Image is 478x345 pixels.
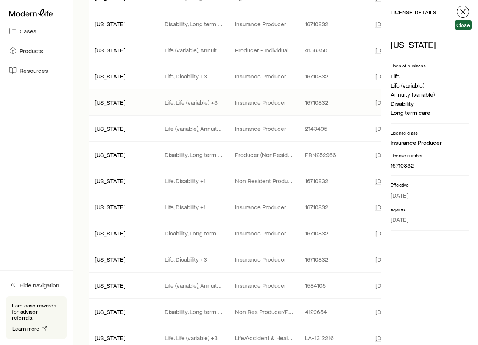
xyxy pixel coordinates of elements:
[235,334,293,342] p: Life/Accident & Health Agent
[391,152,469,158] p: License number
[95,99,153,106] p: [US_STATE]
[20,27,36,35] span: Cases
[391,81,469,90] li: Life (variable)
[305,99,363,106] p: 16710832
[165,46,223,54] p: Life (variable), Annuity (variable) +3
[20,67,48,74] span: Resources
[165,308,223,315] p: Disability, Long term care +1
[305,282,363,289] p: 1584105
[6,277,67,293] button: Hide navigation
[305,125,363,132] p: 2143495
[165,20,223,28] p: Disability, Long term care +1
[235,256,293,263] p: Insurance Producer
[391,182,469,188] p: Effective
[20,47,43,55] span: Products
[391,206,469,212] p: Expires
[235,203,293,211] p: Insurance Producer
[235,20,293,28] p: Insurance Producer
[375,125,393,132] span: [DATE]
[95,177,153,185] p: [US_STATE]
[95,334,153,342] p: [US_STATE]
[165,282,223,289] p: Life (variable), Annuity (variable) +3
[305,72,363,80] p: 16710832
[95,125,153,132] p: [US_STATE]
[305,229,363,237] p: 16710832
[305,151,363,158] p: PRN252966
[305,20,363,28] p: 16710832
[95,256,153,263] p: [US_STATE]
[456,22,470,28] span: Close
[235,177,293,185] p: Non Resident Producer
[235,125,293,132] p: Insurance Producer
[375,20,393,28] span: [DATE]
[95,151,153,158] p: [US_STATE]
[391,90,469,99] li: Annuity (variable)
[375,177,393,185] span: [DATE]
[235,151,293,158] p: Producer (NonResident)
[305,203,363,211] p: 16710832
[391,63,469,69] p: Lines of business
[375,334,393,342] span: [DATE]
[165,125,223,132] p: Life (variable), Annuity (variable) +3
[165,203,223,211] p: Life, Disability +1
[391,9,436,15] p: license details
[375,99,393,106] span: [DATE]
[165,99,223,106] p: Life, Life (variable) +3
[6,42,67,59] a: Products
[391,191,408,199] span: [DATE]
[375,151,393,158] span: [DATE]
[375,46,393,54] span: [DATE]
[165,229,223,237] p: Disability, Long term care +3
[20,281,59,289] span: Hide navigation
[375,282,393,289] span: [DATE]
[95,203,153,211] p: [US_STATE]
[6,62,67,79] a: Resources
[235,308,293,315] p: Non Res Producer/Producer Firm
[375,256,393,263] span: [DATE]
[165,334,223,342] p: Life, Life (variable) +3
[305,177,363,185] p: 16710832
[391,99,469,108] li: Disability
[235,46,293,54] p: Producer - Individual
[391,108,469,117] li: Long term care
[305,46,363,54] p: 4156350
[235,99,293,106] p: Insurance Producer
[165,256,223,263] p: Life, Disability +3
[95,308,153,315] p: [US_STATE]
[305,334,363,342] p: LA-1312216
[12,303,61,321] p: Earn cash rewards for advisor referrals.
[235,72,293,80] p: Insurance Producer
[95,46,153,54] p: [US_STATE]
[391,139,469,146] p: Insurance Producer
[6,296,67,339] div: Earn cash rewards for advisor referrals.Learn more
[95,282,153,289] p: [US_STATE]
[235,229,293,237] p: Insurance Producer
[375,72,393,80] span: [DATE]
[165,177,223,185] p: Life, Disability +1
[6,23,67,39] a: Cases
[375,308,393,315] span: [DATE]
[391,216,408,223] span: [DATE]
[375,229,393,237] span: [DATE]
[235,282,293,289] p: Insurance Producer
[95,72,153,80] p: [US_STATE]
[305,256,363,263] p: 16710832
[375,203,393,211] span: [DATE]
[95,20,153,28] p: [US_STATE]
[391,162,469,169] p: 16710832
[305,308,363,315] p: 4129654
[165,151,223,158] p: Disability, Long term care +1
[391,72,469,81] li: Life
[12,326,40,331] span: Learn more
[391,130,469,136] p: License class
[391,39,469,50] p: [US_STATE]
[165,72,223,80] p: Life, Disability +3
[95,229,153,237] p: [US_STATE]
